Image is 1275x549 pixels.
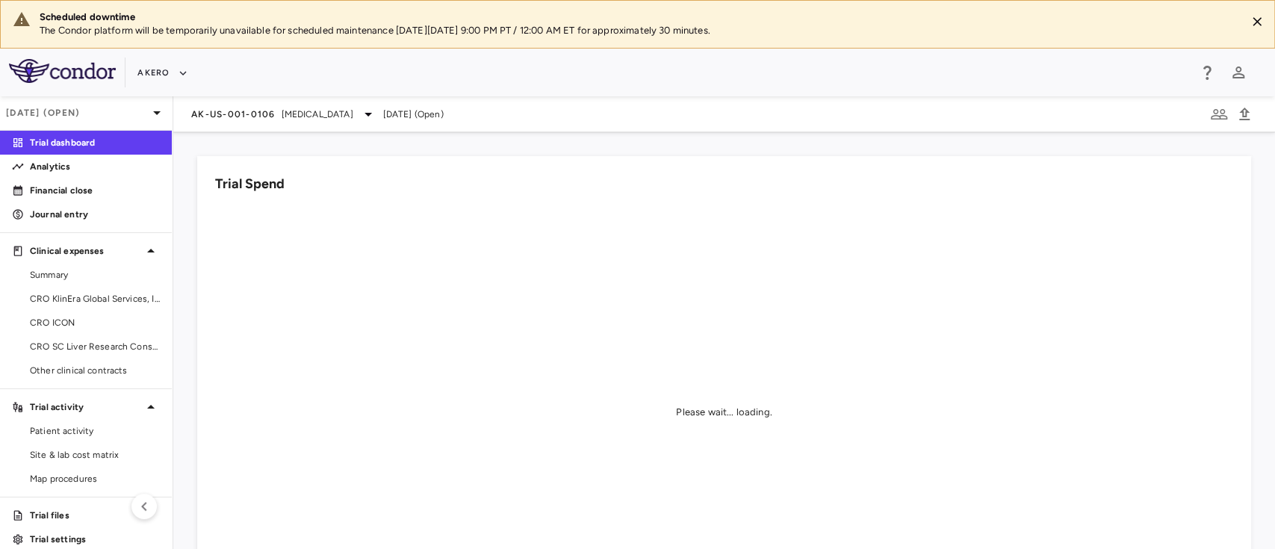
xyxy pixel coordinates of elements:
p: Journal entry [30,208,160,221]
span: [DATE] (Open) [383,108,444,121]
div: Please wait... loading. [676,406,772,419]
p: Analytics [30,160,160,173]
span: Other clinical contracts [30,364,160,377]
span: Summary [30,268,160,282]
div: Scheduled downtime [40,10,1234,24]
span: CRO KlinEra Global Services, Inc [30,292,160,305]
button: Akero [137,61,187,85]
button: Close [1246,10,1268,33]
span: Patient activity [30,424,160,438]
p: Trial activity [30,400,142,414]
p: Trial dashboard [30,136,160,149]
span: AK-US-001-0106 [191,108,276,120]
p: The Condor platform will be temporarily unavailable for scheduled maintenance [DATE][DATE] 9:00 P... [40,24,1234,37]
span: [MEDICAL_DATA] [282,108,353,121]
span: CRO ICON [30,316,160,329]
span: Site & lab cost matrix [30,448,160,462]
p: Trial files [30,509,160,522]
h6: Trial Spend [215,174,285,194]
span: CRO SC Liver Research Consortium LLC [30,340,160,353]
p: Clinical expenses [30,244,142,258]
img: logo-full-SnFGN8VE.png [9,59,116,83]
p: [DATE] (Open) [6,106,148,120]
p: Trial settings [30,533,160,546]
p: Financial close [30,184,160,197]
span: Map procedures [30,472,160,486]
